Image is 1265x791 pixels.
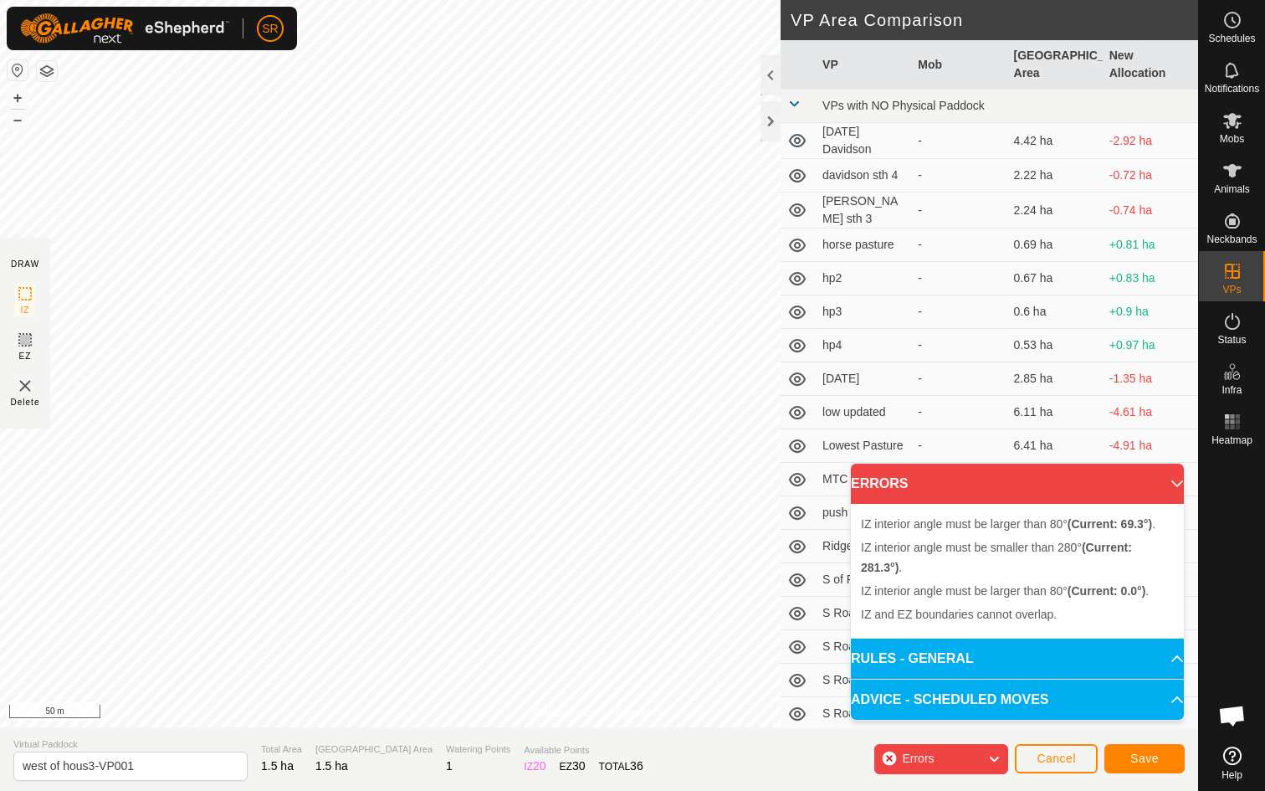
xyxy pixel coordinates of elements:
a: Privacy Policy [533,706,596,721]
td: 0.69 ha [1007,229,1103,262]
th: New Allocation [1103,40,1198,90]
span: IZ interior angle must be larger than 80° . [861,584,1149,598]
span: 20 [533,759,546,773]
td: -0.74 ha [1103,193,1198,229]
div: - [918,167,1000,184]
span: [GEOGRAPHIC_DATA] Area [315,742,433,757]
td: 0.6 ha [1007,295,1103,329]
td: push up [816,496,911,530]
div: TOTAL [599,758,643,775]
button: – [8,110,28,130]
div: DRAW [11,258,39,270]
button: + [8,88,28,108]
div: - [918,303,1000,321]
td: 6.11 ha [1007,396,1103,429]
span: VPs with NO Physical Paddock [822,99,985,112]
span: Mobs [1220,134,1244,144]
span: Save [1130,752,1159,765]
td: S Road 3 [816,664,911,697]
td: [DATE] [816,362,911,396]
b: (Current: 69.3°) [1068,517,1152,531]
div: EZ [560,758,586,775]
div: - [918,403,1000,421]
span: Errors [902,752,934,765]
div: - [918,336,1000,354]
div: - [918,437,1000,455]
p-accordion-content: ERRORS [851,504,1184,638]
div: - [918,132,1000,150]
span: Watering Points [446,742,510,757]
span: Available Points [524,743,643,758]
p-accordion-header: RULES - GENERAL [851,639,1184,679]
span: VPs [1222,285,1241,295]
p-accordion-header: ERRORS [851,464,1184,504]
span: IZ interior angle must be larger than 80° . [861,517,1155,531]
span: 1 [446,759,453,773]
span: IZ [21,304,30,316]
span: Total Area [261,742,302,757]
div: - [918,202,1000,219]
span: Delete [11,396,40,408]
button: Cancel [1015,744,1098,773]
td: +0.83 ha [1103,262,1198,295]
td: Lowest Pasture [816,429,911,463]
td: davidson sth 4 [816,159,911,193]
td: horse pasture [816,229,911,262]
td: +0.81 ha [1103,229,1198,262]
td: MTC [DATE] [816,463,911,496]
span: SR [262,20,278,38]
img: VP [15,376,35,396]
span: 30 [572,759,586,773]
div: - [918,270,1000,287]
span: Heatmap [1211,435,1252,445]
p-accordion-header: ADVICE - SCHEDULED MOVES [851,680,1184,720]
button: Reset Map [8,60,28,80]
td: S Road 2 [816,630,911,664]
a: Help [1199,740,1265,787]
h2: VP Area Comparison [791,10,1198,30]
td: +0.9 ha [1103,295,1198,329]
a: Contact Us [616,706,665,721]
th: Mob [911,40,1006,90]
td: S of Road Big [816,563,911,597]
span: 1.5 ha [315,759,348,773]
span: Help [1221,770,1242,780]
td: 0.67 ha [1007,262,1103,295]
div: - [918,370,1000,388]
div: - [918,236,1000,254]
td: [PERSON_NAME] sth 3 [816,193,911,229]
span: EZ [19,350,32,362]
span: Virtual Paddock [13,737,248,752]
td: hp2 [816,262,911,295]
td: 6.41 ha [1007,429,1103,463]
td: S Road 1 [816,597,911,630]
span: IZ and EZ boundaries cannot overlap. [861,608,1057,621]
td: +0.97 ha [1103,329,1198,362]
td: -4.61 ha [1103,396,1198,429]
span: Animals [1214,184,1250,194]
td: hp3 [816,295,911,329]
td: 2.22 ha [1007,159,1103,193]
td: -4.91 ha [1103,429,1198,463]
td: 2.24 ha [1007,193,1103,229]
th: [GEOGRAPHIC_DATA] Area [1007,40,1103,90]
td: S Road 4 [816,697,911,731]
span: Neckbands [1206,234,1257,244]
button: Save [1104,744,1185,773]
span: RULES - GENERAL [851,649,974,669]
b: (Current: 0.0°) [1068,584,1146,598]
div: IZ [524,758,545,775]
span: 1.5 ha [261,759,294,773]
td: -1.35 ha [1103,362,1198,396]
span: IZ interior angle must be smaller than 280° . [861,541,1132,574]
button: Map Layers [37,61,57,81]
td: Ridge Property [816,530,911,563]
td: 0.53 ha [1007,329,1103,362]
span: Status [1217,335,1246,345]
th: VP [816,40,911,90]
td: -2.92 ha [1103,123,1198,159]
span: 36 [630,759,643,773]
td: hp4 [816,329,911,362]
a: Open chat [1207,691,1257,741]
td: 4.42 ha [1007,123,1103,159]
